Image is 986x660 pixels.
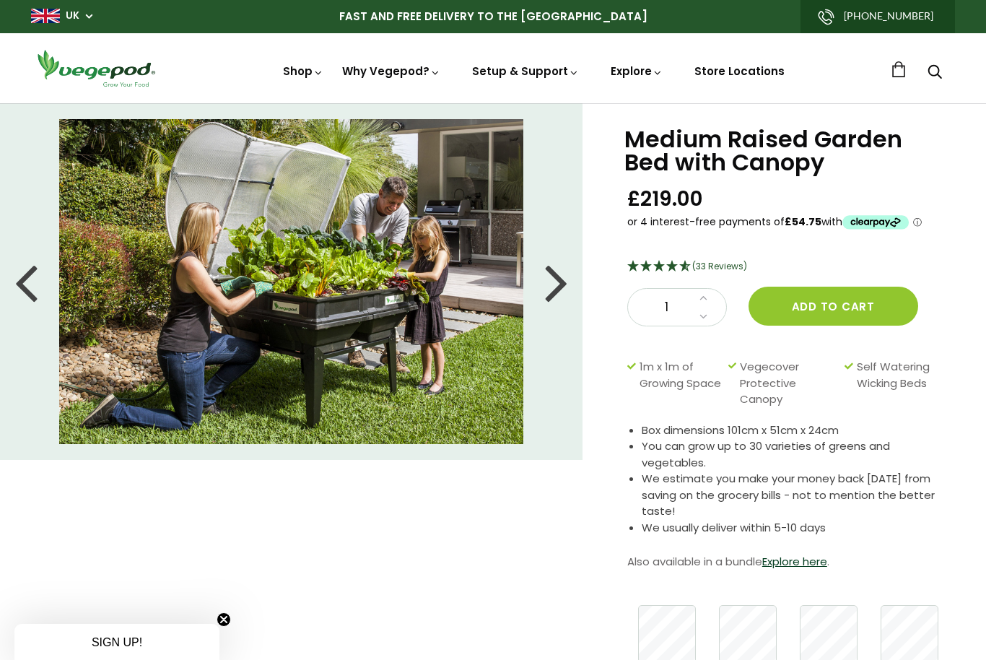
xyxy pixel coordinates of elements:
a: Explore here [762,554,827,569]
li: Box dimensions 101cm x 51cm x 24cm [642,422,950,439]
li: You can grow up to 30 varieties of greens and vegetables. [642,438,950,471]
img: gb_large.png [31,9,60,23]
h1: Medium Raised Garden Bed with Canopy [624,128,950,174]
a: Decrease quantity by 1 [695,308,712,326]
a: Explore [611,64,663,79]
div: SIGN UP!Close teaser [14,624,219,660]
li: We usually deliver within 5-10 days [642,520,950,537]
span: 1 [642,298,691,317]
a: Increase quantity by 1 [695,289,712,308]
li: We estimate you make your money back [DATE] from saving on the grocery bills - not to mention the... [642,471,950,520]
span: (33 Reviews) [692,260,747,272]
button: Close teaser [217,612,231,627]
a: Store Locations [694,64,785,79]
a: Setup & Support [472,64,579,79]
a: Why Vegepod? [342,64,440,79]
p: Also available in a bundle . [627,551,950,573]
a: Search [928,66,942,81]
span: Self Watering Wicking Beds [857,359,943,408]
span: £219.00 [627,186,703,212]
img: Medium Raised Garden Bed with Canopy [59,119,523,444]
a: Shop [283,64,323,79]
div: 4.67 Stars - 33 Reviews [627,258,950,277]
span: Vegecover Protective Canopy [740,359,837,408]
img: Vegepod [31,48,161,89]
span: SIGN UP! [92,636,142,648]
a: UK [66,9,79,23]
button: Add to cart [749,287,918,326]
span: 1m x 1m of Growing Space [640,359,721,408]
